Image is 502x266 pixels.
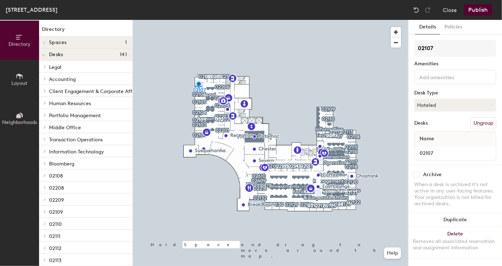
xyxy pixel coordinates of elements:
input: Add amenities [418,72,482,81]
span: 1 [125,40,127,45]
button: Ungroup [470,117,496,129]
span: 02109 [49,209,63,215]
span: Human Resources [49,101,91,107]
button: Duplicate [409,213,502,227]
button: Hoteled [414,99,496,112]
span: Spaces [49,40,67,45]
span: Information Technology [49,149,104,155]
span: Middle Office [49,125,81,131]
h1: Directory [39,26,133,37]
div: Desk Type [414,90,496,96]
button: DeleteRemoves all associated reservation and assignment information [409,227,502,258]
span: Client Engagement & Corporate Affairs [49,88,140,94]
span: 02208 [49,185,64,191]
div: [STREET_ADDRESS] [6,5,58,14]
span: 02209 [49,197,64,203]
button: Details [415,20,440,34]
span: 02111 [49,233,60,239]
span: 02113 [49,257,61,264]
img: Redo [424,6,431,13]
div: Removes all associated reservation and assignment information [413,238,498,251]
span: 141 [120,52,127,58]
span: 02108 [49,173,63,179]
button: Policies [440,20,466,34]
span: Bloomberg [49,161,74,167]
button: Close [443,4,457,16]
input: Unnamed desk [416,148,495,158]
div: Amenities [414,61,496,67]
div: Desks [414,120,428,126]
div: When a desk is archived it's not active in any user-facing features. Your organization is not bil... [414,181,496,207]
span: Accounting [49,76,76,82]
span: Directory [9,41,31,47]
span: Transaction Operations [49,137,103,143]
span: Layout [12,80,28,86]
button: Publish [464,4,492,16]
span: Portfolio Management [49,113,101,119]
div: Archive [423,172,442,178]
span: Desks [49,52,63,58]
span: 02110 [49,221,62,227]
span: Name [416,132,438,145]
button: Help [384,248,401,259]
span: 02112 [49,245,61,251]
img: Undo [413,6,420,13]
span: Legal [49,64,61,70]
span: Neighborhoods [2,119,37,125]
